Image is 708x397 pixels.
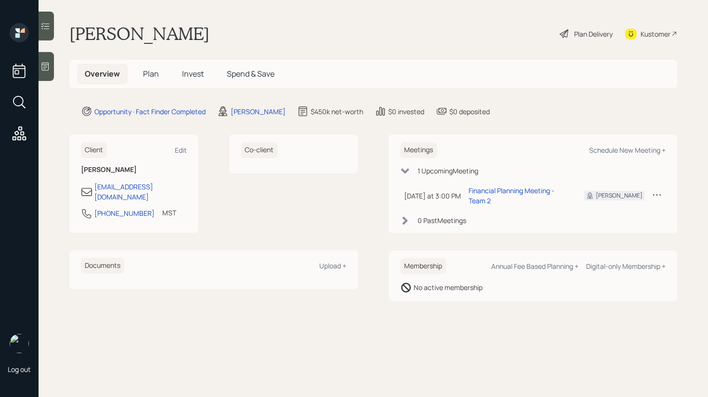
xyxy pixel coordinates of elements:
div: [PHONE_NUMBER] [94,208,155,218]
div: 1 Upcoming Meeting [418,166,478,176]
span: Spend & Save [227,68,275,79]
div: Schedule New Meeting + [589,146,666,155]
h6: Membership [400,258,446,274]
div: No active membership [414,282,483,292]
span: Overview [85,68,120,79]
h6: Client [81,142,107,158]
div: Annual Fee Based Planning + [491,262,578,271]
div: [DATE] at 3:00 PM [404,191,461,201]
img: retirable_logo.png [10,334,29,353]
div: Digital-only Membership + [586,262,666,271]
h6: Documents [81,258,124,274]
div: Plan Delivery [574,29,613,39]
span: Invest [182,68,204,79]
span: Plan [143,68,159,79]
div: Upload + [319,261,346,270]
div: $450k net-worth [311,106,363,117]
div: Opportunity · Fact Finder Completed [94,106,206,117]
div: Kustomer [641,29,670,39]
div: $0 invested [388,106,424,117]
div: Financial Planning Meeting - Team 2 [469,185,569,206]
h6: Meetings [400,142,437,158]
h1: [PERSON_NAME] [69,23,210,44]
div: 0 Past Meeting s [418,215,466,225]
div: [EMAIL_ADDRESS][DOMAIN_NAME] [94,182,187,202]
div: Edit [175,146,187,155]
div: [PERSON_NAME] [231,106,286,117]
div: $0 deposited [449,106,490,117]
div: Log out [8,365,31,374]
h6: [PERSON_NAME] [81,166,187,174]
div: MST [162,208,176,218]
div: [PERSON_NAME] [596,191,642,200]
h6: Co-client [241,142,277,158]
